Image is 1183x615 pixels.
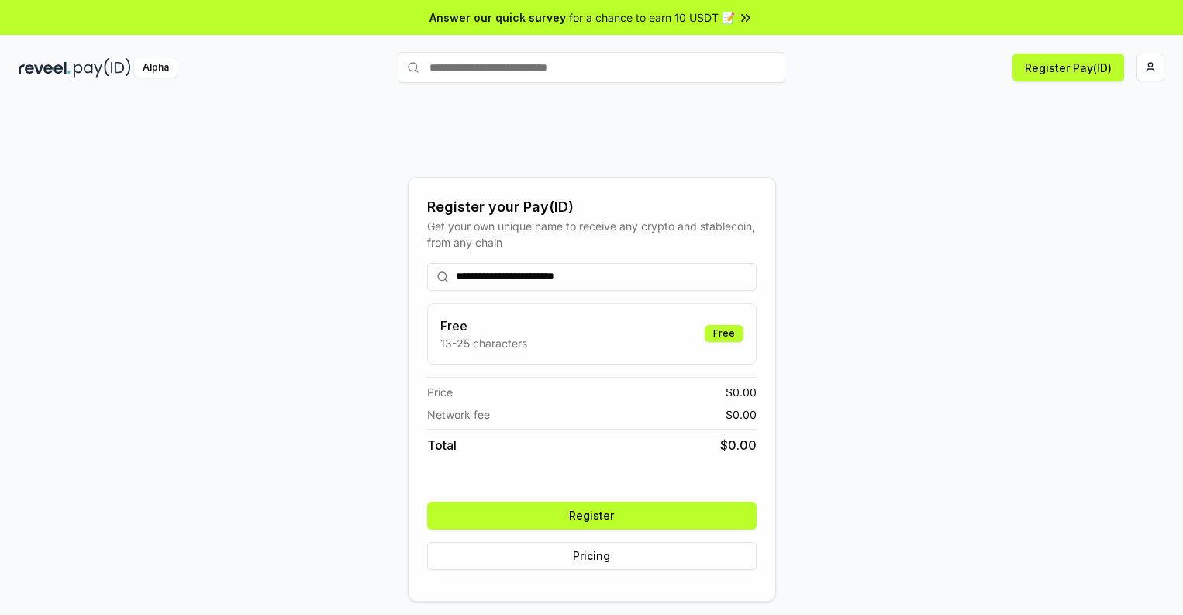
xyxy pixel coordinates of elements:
[440,316,527,335] h3: Free
[427,384,453,400] span: Price
[726,406,757,423] span: $ 0.00
[427,406,490,423] span: Network fee
[427,542,757,570] button: Pricing
[427,218,757,250] div: Get your own unique name to receive any crypto and stablecoin, from any chain
[427,196,757,218] div: Register your Pay(ID)
[427,436,457,454] span: Total
[726,384,757,400] span: $ 0.00
[720,436,757,454] span: $ 0.00
[427,502,757,530] button: Register
[134,58,178,78] div: Alpha
[74,58,131,78] img: pay_id
[705,325,743,342] div: Free
[1012,54,1124,81] button: Register Pay(ID)
[440,335,527,351] p: 13-25 characters
[569,9,735,26] span: for a chance to earn 10 USDT 📝
[19,58,71,78] img: reveel_dark
[429,9,566,26] span: Answer our quick survey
